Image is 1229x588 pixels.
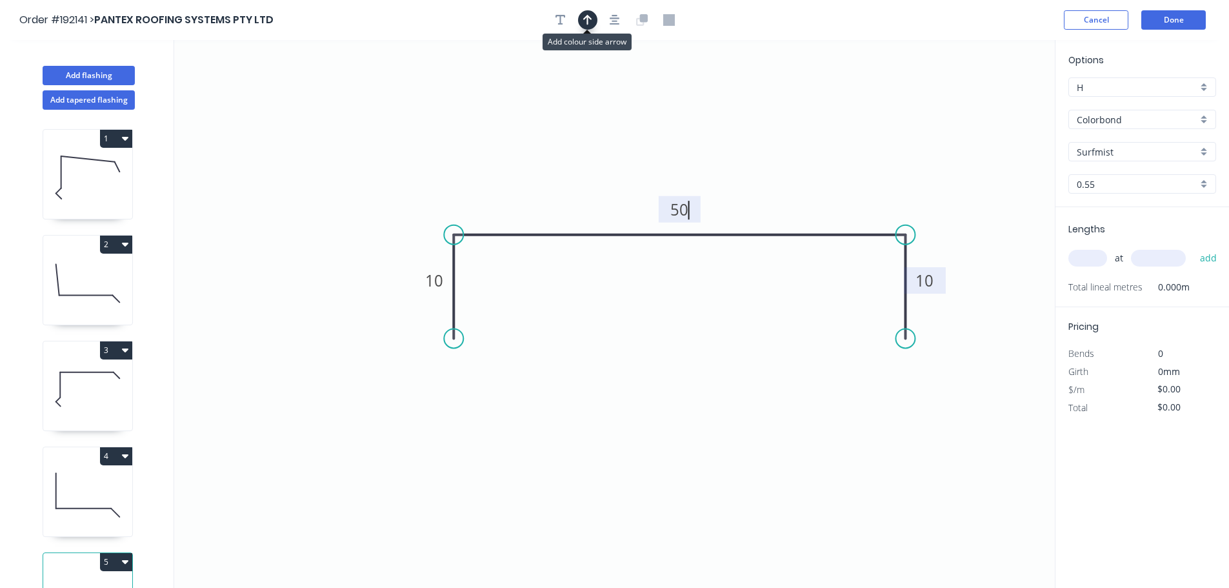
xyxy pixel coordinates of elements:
[1068,401,1088,414] span: Total
[670,199,688,220] tspan: 50
[1068,383,1084,396] span: $/m
[1068,320,1099,333] span: Pricing
[543,34,632,50] div: Add colour side arrow
[100,236,132,254] button: 2
[43,66,135,85] button: Add flashing
[1068,365,1088,378] span: Girth
[1068,278,1143,296] span: Total lineal metres
[1077,113,1197,127] input: Material
[100,341,132,360] button: 3
[915,270,934,291] tspan: 10
[425,270,443,291] tspan: 10
[1143,278,1190,296] span: 0.000m
[94,12,274,27] span: PANTEX ROOFING SYSTEMS PTY LTD
[1068,347,1094,360] span: Bends
[1068,54,1104,66] span: Options
[1158,365,1180,378] span: 0mm
[1194,247,1224,269] button: add
[19,12,94,27] span: Order #192141 >
[1077,145,1197,159] input: Colour
[1077,81,1197,94] input: Price level
[1115,249,1123,267] span: at
[1064,10,1128,30] button: Cancel
[1158,347,1163,360] span: 0
[43,90,135,110] button: Add tapered flashing
[100,130,132,148] button: 1
[100,447,132,465] button: 4
[1141,10,1206,30] button: Done
[100,553,132,571] button: 5
[1068,223,1105,236] span: Lengths
[174,40,1055,588] svg: 0
[1077,177,1197,191] input: Thickness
